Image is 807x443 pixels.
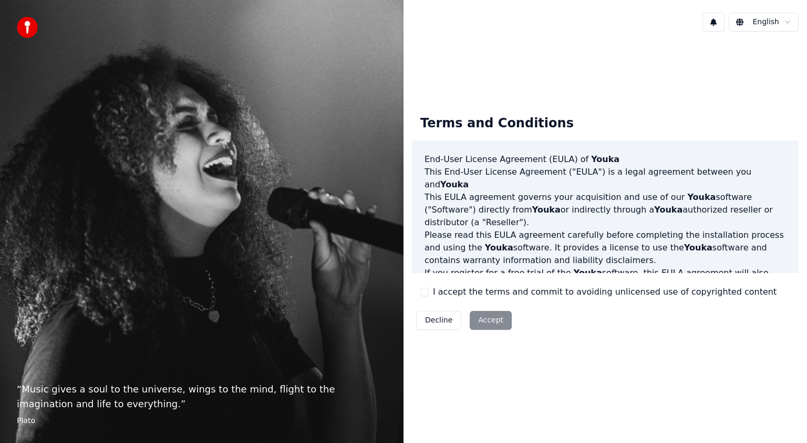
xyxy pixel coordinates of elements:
span: Youka [574,268,602,278]
span: Youka [654,205,682,215]
button: Decline [416,311,461,330]
label: I accept the terms and commit to avoiding unlicensed use of copyrighted content [433,286,777,298]
span: Youka [684,243,712,253]
h3: End-User License Agreement (EULA) of [425,153,786,166]
img: youka [17,17,38,38]
span: Youka [440,179,469,189]
p: This End-User License Agreement ("EULA") is a legal agreement between you and [425,166,786,191]
p: “ Music gives a soul to the universe, wings to the mind, flight to the imagination and life to ev... [17,382,387,411]
span: Youka [485,243,513,253]
p: This EULA agreement governs your acquisition and use of our software ("Software") directly from o... [425,191,786,229]
footer: Plato [17,416,387,426]
p: Please read this EULA agreement carefully before completing the installation process and using th... [425,229,786,267]
div: Terms and Conditions [412,107,582,140]
span: Youka [687,192,716,202]
p: If you register for a free trial of the software, this EULA agreement will also govern that trial... [425,267,786,317]
span: Youka [532,205,561,215]
span: Youka [591,154,619,164]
